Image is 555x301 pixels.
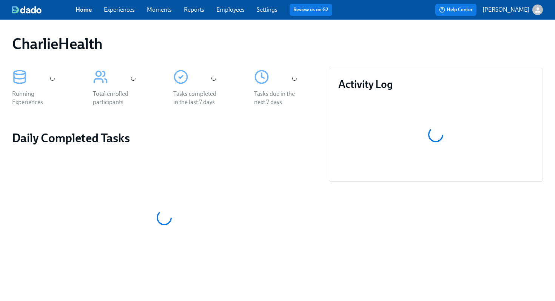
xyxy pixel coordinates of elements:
[147,6,172,13] a: Moments
[12,90,60,106] div: Running Experiences
[216,6,245,13] a: Employees
[173,90,222,106] div: Tasks completed in the last 7 days
[93,90,141,106] div: Total enrolled participants
[12,6,76,14] a: dado
[290,4,332,16] button: Review us on G2
[483,6,529,14] p: [PERSON_NAME]
[12,6,42,14] img: dado
[254,90,302,106] div: Tasks due in the next 7 days
[257,6,277,13] a: Settings
[439,6,473,14] span: Help Center
[104,6,135,13] a: Experiences
[338,77,533,91] h3: Activity Log
[293,6,328,14] a: Review us on G2
[76,6,92,13] a: Home
[12,35,103,53] h1: CharlieHealth
[184,6,204,13] a: Reports
[483,5,543,15] button: [PERSON_NAME]
[12,131,317,146] h2: Daily Completed Tasks
[435,4,476,16] button: Help Center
